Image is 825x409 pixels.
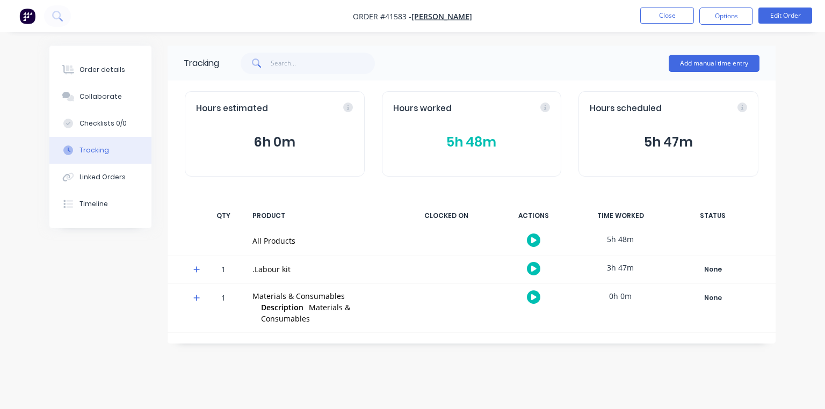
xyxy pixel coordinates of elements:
div: None [674,262,751,276]
div: Tracking [184,57,219,70]
button: 6h 0m [196,132,353,152]
div: Collaborate [79,92,122,101]
span: Materials & Consumables [261,302,350,324]
div: PRODUCT [246,204,400,227]
div: 1 [207,286,240,332]
div: ACTIONS [493,204,574,227]
span: Hours worked [393,103,452,115]
input: Search... [271,53,375,74]
button: Edit Order [758,8,812,24]
div: STATUS [667,204,758,227]
button: Add manual time entry [669,55,759,72]
span: Hours estimated [196,103,268,115]
div: Checklists 0/0 [79,119,127,128]
div: 3h 47m [580,255,661,280]
div: All Products [252,235,393,246]
div: QTY [207,204,240,227]
div: Materials & Consumables [252,290,393,302]
button: 5h 47m [590,132,747,152]
div: 5h 48m [580,227,661,251]
div: Order details [79,65,125,75]
button: Close [640,8,694,24]
div: 1 [207,257,240,283]
button: None [674,262,752,277]
div: 0h 0m [580,284,661,308]
div: .Labour kit [252,264,393,275]
div: Timeline [79,199,108,209]
button: Order details [49,56,151,83]
img: Factory [19,8,35,24]
a: [PERSON_NAME] [411,11,472,21]
div: TIME WORKED [580,204,661,227]
button: Linked Orders [49,164,151,191]
span: Description [261,302,303,313]
div: Tracking [79,145,109,155]
button: None [674,290,752,305]
span: Hours scheduled [590,103,662,115]
button: Tracking [49,137,151,164]
button: Collaborate [49,83,151,110]
button: Options [699,8,753,25]
span: Order #41583 - [353,11,411,21]
div: None [674,291,751,305]
button: 5h 48m [393,132,551,152]
div: Linked Orders [79,172,126,182]
div: CLOCKED ON [406,204,487,227]
button: Timeline [49,191,151,217]
button: Checklists 0/0 [49,110,151,137]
